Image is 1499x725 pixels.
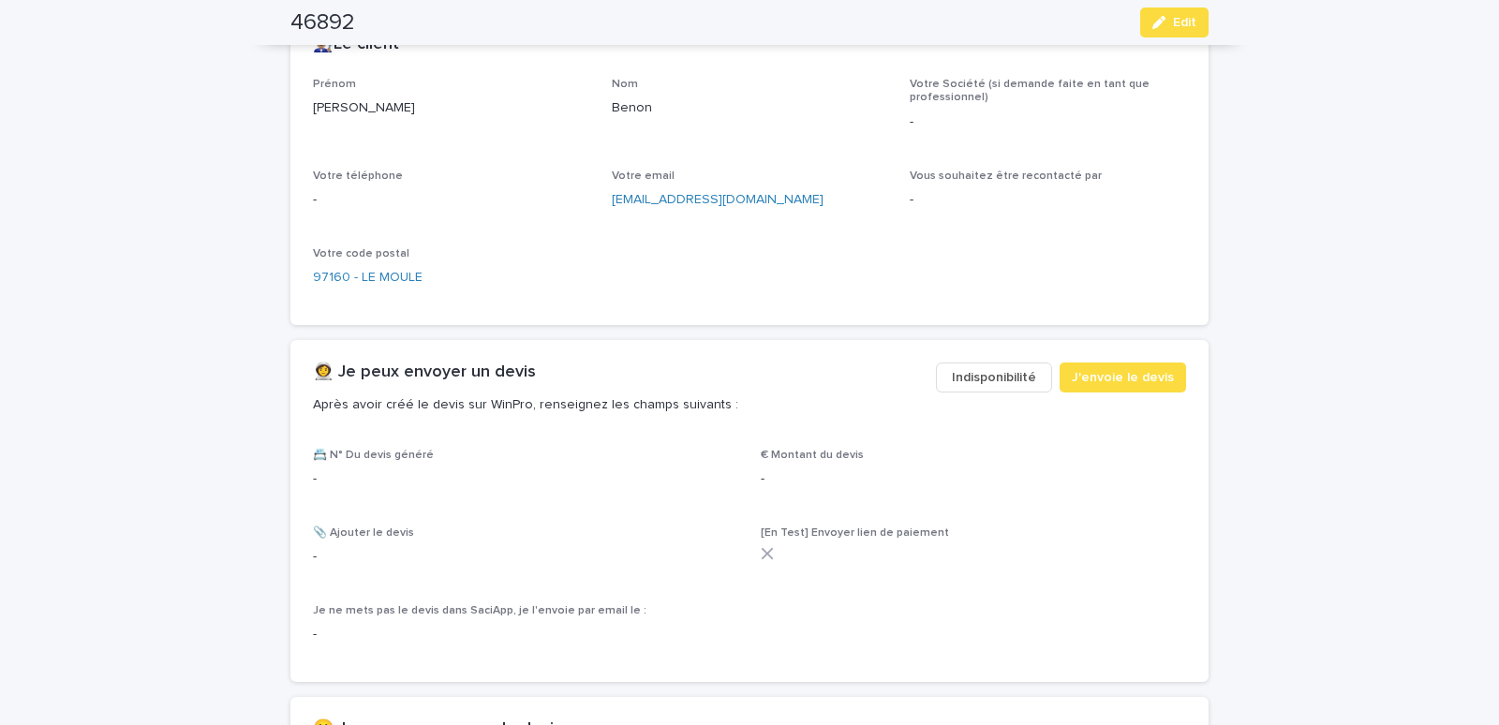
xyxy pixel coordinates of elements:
[313,190,589,210] p: -
[910,190,1186,210] p: -
[612,193,824,206] a: [EMAIL_ADDRESS][DOMAIN_NAME]
[1060,362,1186,392] button: J'envoie le devis
[313,362,536,383] h2: 👩‍🚀 Je peux envoyer un devis
[761,450,864,461] span: € Montant du devis
[936,362,1052,392] button: Indisponibilité
[313,605,646,616] span: Je ne mets pas le devis dans SaciApp, je l'envoie par email le :
[612,170,675,182] span: Votre email
[761,527,949,539] span: [En Test] Envoyer lien de paiement
[313,450,434,461] span: 📇 N° Du devis généré
[1140,7,1209,37] button: Edit
[313,170,403,182] span: Votre téléphone
[761,469,1186,489] p: -
[313,248,409,259] span: Votre code postal
[313,469,738,489] p: -
[313,268,423,288] a: 97160 - LE MOULE
[313,35,399,55] h2: 👨🏽‍🔧Le client
[612,79,638,90] span: Nom
[290,9,355,37] h2: 46892
[1072,368,1174,387] span: J'envoie le devis
[313,98,589,118] p: [PERSON_NAME]
[910,170,1102,182] span: Vous souhaitez être recontacté par
[313,625,738,644] p: -
[313,396,921,413] p: Après avoir créé le devis sur WinPro, renseignez les champs suivants :
[910,112,1186,132] p: -
[1173,16,1196,29] span: Edit
[313,527,414,539] span: 📎 Ajouter le devis
[952,368,1036,387] span: Indisponibilité
[910,79,1150,103] span: Votre Société (si demande faite en tant que professionnel)
[313,547,738,567] p: -
[612,98,888,118] p: Benon
[313,79,356,90] span: Prénom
